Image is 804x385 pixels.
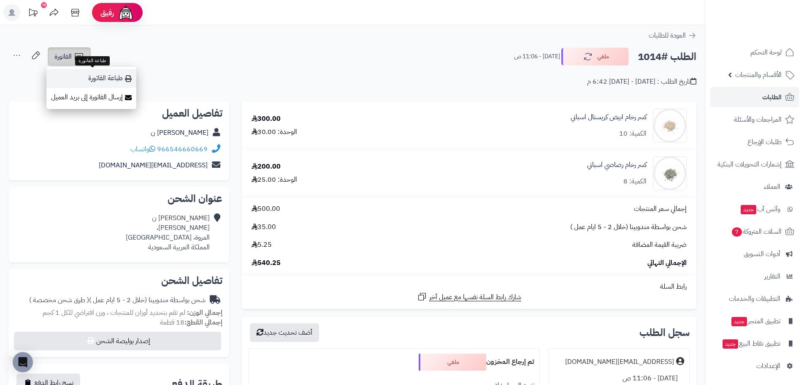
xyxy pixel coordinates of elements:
[747,24,796,41] img: logo-2.png
[157,144,208,154] a: 966546660669
[710,289,799,309] a: التطبيقات والخدمات
[731,226,782,238] span: السلات المتروكة
[54,52,72,62] span: الفاتورة
[429,292,521,302] span: شارك رابط السلة نفسها مع عميل آخر
[638,48,696,66] h2: الطلب #1014
[46,69,136,88] a: طباعة الفاتورة
[710,333,799,354] a: تطبيق نقاط البيعجديد
[14,332,221,350] button: إصدار بوليصة الشحن
[744,248,780,260] span: أدوات التسويق
[764,270,780,282] span: التقارير
[710,311,799,331] a: تطبيق المتجرجديد
[735,69,782,81] span: الأقسام والمنتجات
[731,315,780,327] span: تطبيق المتجر
[619,129,647,139] div: الكمية: 10
[762,91,782,103] span: الطلبات
[587,77,696,87] div: تاريخ الطلب : [DATE] - [DATE] 6:42 م
[710,42,799,63] a: لوحة التحكم
[732,227,742,237] span: 7
[710,109,799,130] a: المراجعات والأسئلة
[252,175,297,185] div: الوحدة: 25.00
[710,87,799,107] a: الطلبات
[15,108,222,118] h2: تفاصيل العميل
[48,47,91,66] a: الفاتورة
[741,205,756,214] span: جديد
[252,204,280,214] span: 500.00
[570,222,687,232] span: شحن بواسطة مندوبينا (خلال 2 - 5 ايام عمل )
[99,160,208,170] a: [EMAIL_ADDRESS][DOMAIN_NAME]
[252,127,297,137] div: الوحدة: 30.00
[184,317,222,328] strong: إجمالي القطع:
[722,338,780,350] span: تطبيق نقاط البيع
[22,4,43,23] a: تحديثات المنصة
[710,199,799,219] a: وآتس آبجديد
[571,112,647,122] a: كسر رخام ابيض كريستال اسباني
[561,48,629,66] button: ملغي
[252,114,281,124] div: 300.00
[29,295,89,305] span: ( طرق شحن مخصصة )
[740,203,780,215] span: وآتس آب
[15,276,222,286] h2: تفاصيل الشحن
[252,240,272,250] span: 5.25
[710,177,799,197] a: العملاء
[747,136,782,148] span: طلبات الإرجاع
[117,4,134,21] img: ai-face.png
[632,240,687,250] span: ضريبة القيمة المضافة
[126,213,210,252] div: [PERSON_NAME] ن [PERSON_NAME]، المروة، [GEOGRAPHIC_DATA] المملكة العربية السعودية
[41,2,47,8] div: 10
[160,317,222,328] small: 18 قطعة
[717,158,782,170] span: إشعارات التحويلات البنكية
[710,221,799,242] a: السلات المتروكة7
[245,282,693,292] div: رابط السلة
[756,360,780,372] span: الإعدادات
[565,357,674,367] div: [EMAIL_ADDRESS][DOMAIN_NAME]
[130,144,155,154] a: واتساب
[252,162,281,172] div: 200.00
[250,323,319,342] button: أضف تحديث جديد
[750,46,782,58] span: لوحة التحكم
[587,160,647,170] a: كسر رخام رصاصي اسباني
[15,194,222,204] h2: عنوان الشحن
[100,8,114,18] span: رفيق
[252,222,276,232] span: 35.00
[151,128,208,138] a: [PERSON_NAME] ن
[486,357,534,367] b: تم إرجاع المخزون
[187,308,222,318] strong: إجمالي الوزن:
[731,317,747,326] span: جديد
[46,88,136,107] a: إرسال الفاتورة إلى بريد العميل
[417,292,521,302] a: شارك رابط السلة نفسها مع عميل آخر
[653,156,686,190] img: 1727945710-IMG_2974-90x90.JPG
[710,266,799,287] a: التقارير
[623,177,647,186] div: الكمية: 8
[514,52,560,61] small: [DATE] - 11:06 ص
[649,30,686,41] span: العودة للطلبات
[634,204,687,214] span: إجمالي سعر المنتجات
[653,109,686,142] img: 1727945463-IMG_2980-90x90.JPG
[710,244,799,264] a: أدوات التسويق
[729,293,780,305] span: التطبيقات والخدمات
[252,258,281,268] span: 540.25
[710,132,799,152] a: طلبات الإرجاع
[710,356,799,376] a: الإعدادات
[639,328,690,338] h3: سجل الطلب
[764,181,780,193] span: العملاء
[43,308,185,318] span: لم تقم بتحديد أوزان للمنتجات ، وزن افتراضي للكل 1 كجم
[734,114,782,126] span: المراجعات والأسئلة
[29,295,206,305] div: شحن بواسطة مندوبينا (خلال 2 - 5 ايام عمل )
[647,258,687,268] span: الإجمالي النهائي
[710,154,799,175] a: إشعارات التحويلات البنكية
[75,56,110,66] div: طباعة الفاتورة
[13,352,33,372] div: Open Intercom Messenger
[649,30,696,41] a: العودة للطلبات
[419,354,486,371] div: ملغي
[723,339,738,349] span: جديد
